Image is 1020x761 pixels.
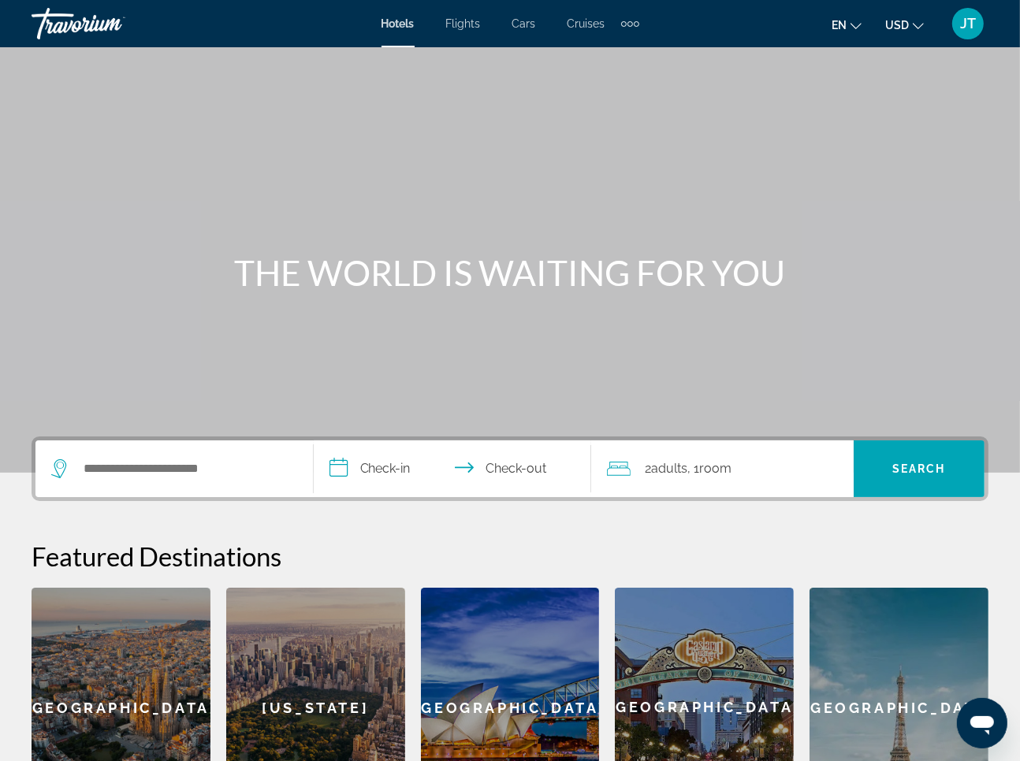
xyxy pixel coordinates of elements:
span: Search [892,462,946,475]
a: Travorium [32,3,189,44]
button: Extra navigation items [621,11,639,36]
a: Hotels [382,17,415,30]
a: Cruises [568,17,605,30]
button: Change language [832,13,862,36]
span: Adults [651,461,687,476]
button: Check in and out dates [314,440,592,497]
span: en [832,19,847,32]
span: , 1 [687,458,731,480]
span: Room [699,461,731,476]
span: 2 [645,458,687,480]
span: JT [960,16,976,32]
span: USD [885,19,909,32]
button: User Menu [947,7,988,40]
button: Search [854,440,985,497]
h1: THE WORLD IS WAITING FOR YOU [214,252,806,293]
iframe: Button to launch messaging window [957,698,1007,748]
button: Change currency [885,13,924,36]
button: Travelers: 2 adults, 0 children [591,440,854,497]
a: Cars [512,17,536,30]
div: Search widget [35,440,985,497]
h2: Featured Destinations [32,540,988,572]
a: Flights [446,17,481,30]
